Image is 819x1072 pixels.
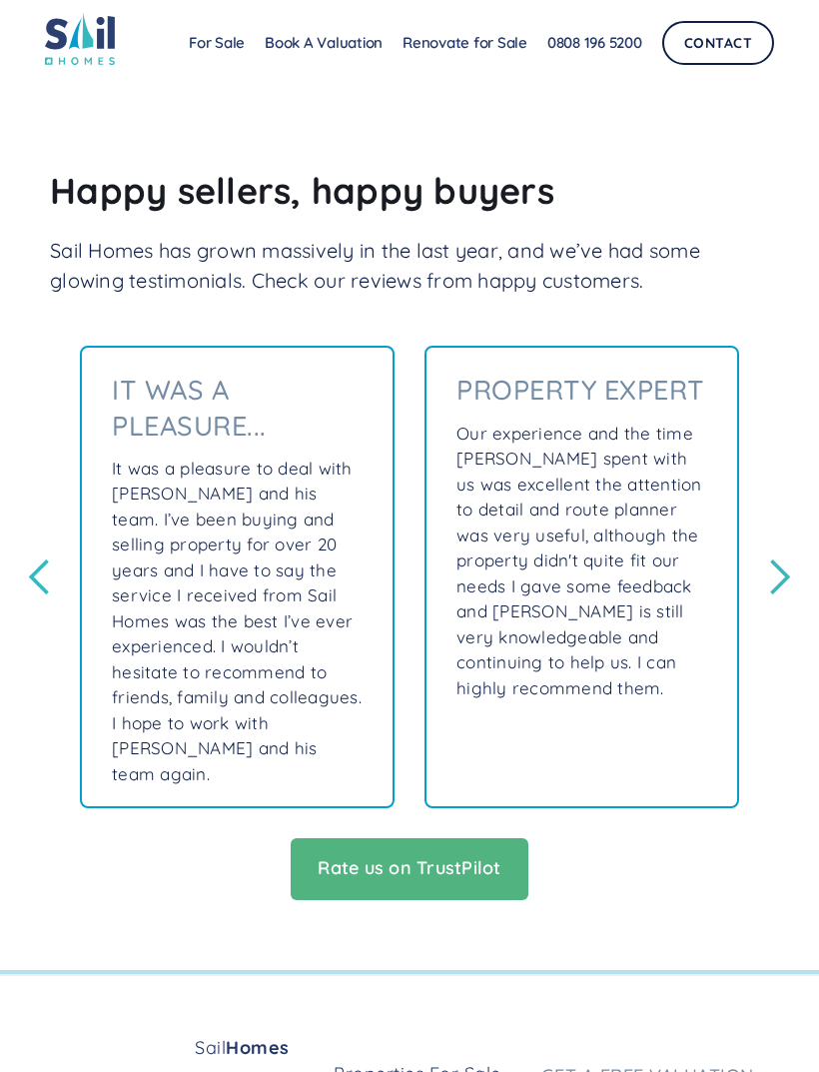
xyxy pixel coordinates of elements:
a: Rate us on TrustPilot [291,838,527,900]
p: It was a pleasure to deal with [PERSON_NAME] and his team. I’ve been buying and selling property ... [112,456,363,787]
strong: Homes [226,1036,290,1059]
a: For Sale [179,23,255,63]
a: Contact [662,21,775,65]
img: sail home logo colored [45,12,115,65]
div: carousel [50,346,769,808]
h2: Happy sellers, happy buyers [50,170,769,211]
a: Renovate for Sale [393,23,537,63]
div: next slide [739,346,819,808]
h3: It was a pleasure... [112,373,363,443]
p: Our experience and the time [PERSON_NAME] spent with us was excellent the attention to detail and... [456,421,707,701]
h3: Property Expert [456,373,705,408]
a: Book A Valuation [255,23,393,63]
a: 0808 196 5200 [537,23,652,63]
p: Sail Homes has grown massively in the last year, and we’ve had some glowing testimonials. Check o... [50,236,769,296]
div: 1 of 3 [50,346,769,808]
a: SailHomes [195,1036,309,1059]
